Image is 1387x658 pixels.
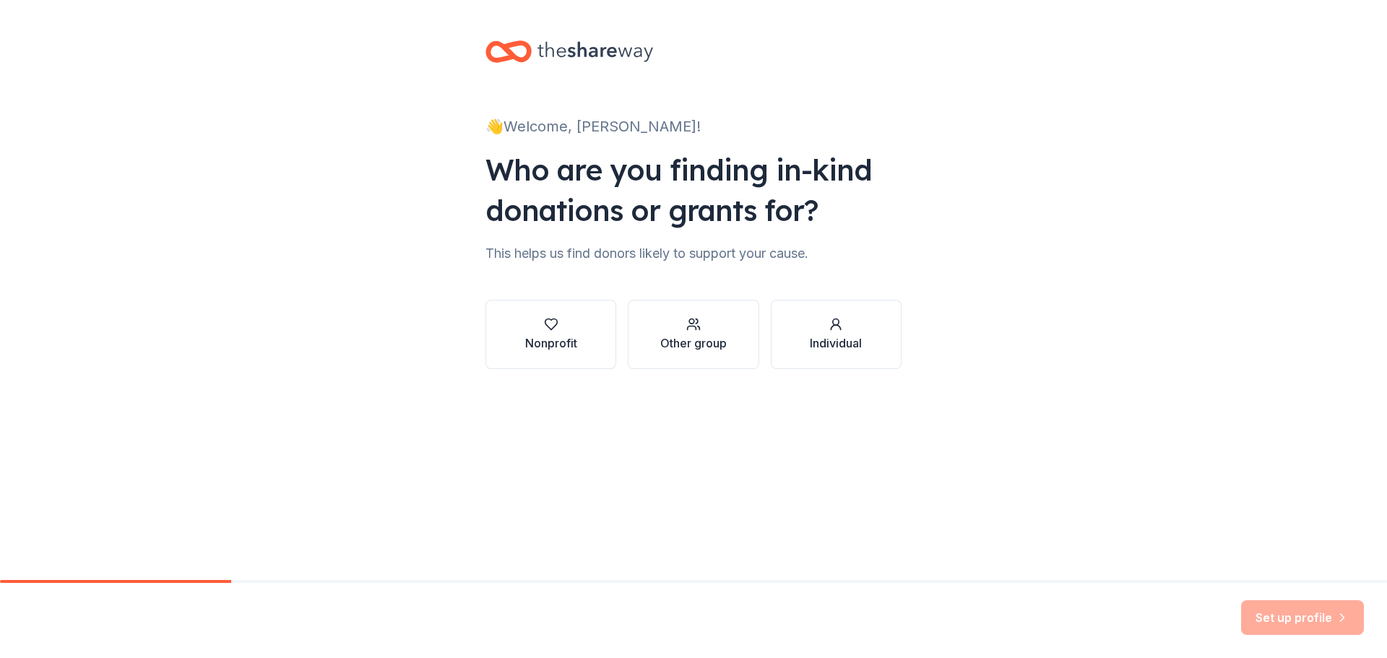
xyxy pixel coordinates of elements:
div: Who are you finding in-kind donations or grants for? [485,150,902,230]
div: Other group [660,334,727,352]
div: Nonprofit [525,334,577,352]
div: This helps us find donors likely to support your cause. [485,242,902,265]
div: Individual [810,334,862,352]
button: Individual [771,300,902,369]
button: Other group [628,300,759,369]
button: Nonprofit [485,300,616,369]
div: 👋 Welcome, [PERSON_NAME]! [485,115,902,138]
